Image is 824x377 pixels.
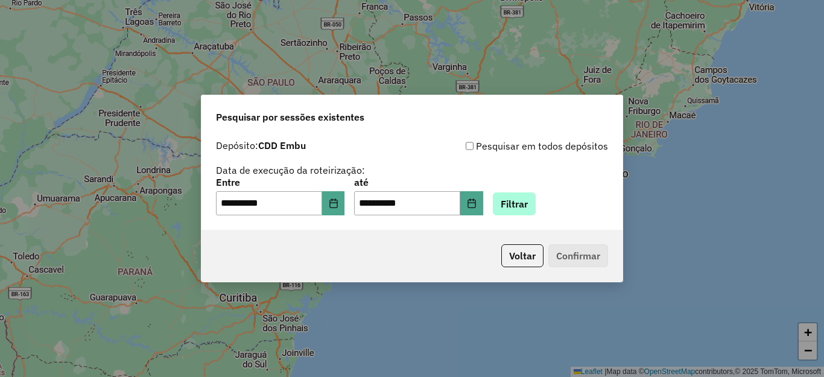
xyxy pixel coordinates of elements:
strong: CDD Embu [258,139,306,151]
label: Data de execução da roteirização: [216,163,365,177]
button: Filtrar [493,192,536,215]
span: Pesquisar por sessões existentes [216,110,364,124]
button: Choose Date [460,191,483,215]
label: Depósito: [216,138,306,153]
button: Voltar [501,244,544,267]
button: Choose Date [322,191,345,215]
div: Pesquisar em todos depósitos [412,139,608,153]
label: até [354,175,483,189]
label: Entre [216,175,344,189]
